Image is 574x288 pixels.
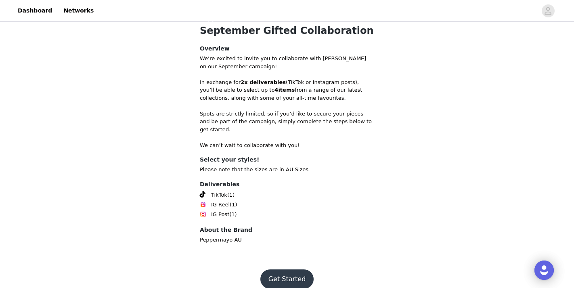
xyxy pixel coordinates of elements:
[274,87,278,93] strong: 4
[241,79,286,85] strong: 2x deliverables
[544,4,552,17] div: avatar
[200,110,374,134] p: Spots are strictly limited, so if you’d like to secure your pieces and be part of the campaign, s...
[200,202,206,208] img: Instagram Reels Icon
[200,226,374,234] h4: About the Brand
[200,156,374,164] h4: Select your styles!
[534,261,554,280] div: Open Intercom Messenger
[200,236,374,244] p: Peppermayo AU
[13,2,57,20] a: Dashboard
[211,201,230,209] span: IG Reel
[211,210,229,219] span: IG Post
[200,166,374,174] p: Please note that the sizes are in AU Sizes
[211,191,227,199] span: TikTok
[200,44,374,53] h4: Overview
[200,141,374,149] p: We can’t wait to collaborate with you!
[59,2,98,20] a: Networks
[200,78,374,102] p: In exchange for (TikTok or Instagram posts), you’ll be able to select up to from a range of our l...
[227,191,235,199] span: (1)
[200,55,374,70] p: We’re excited to invite you to collaborate with [PERSON_NAME] on our September campaign!
[200,23,374,38] h1: September Gifted Collaboration
[200,211,206,218] img: Instagram Icon
[278,87,295,93] strong: items
[230,201,237,209] span: (1)
[229,210,237,219] span: (1)
[200,180,374,189] h4: Deliverables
